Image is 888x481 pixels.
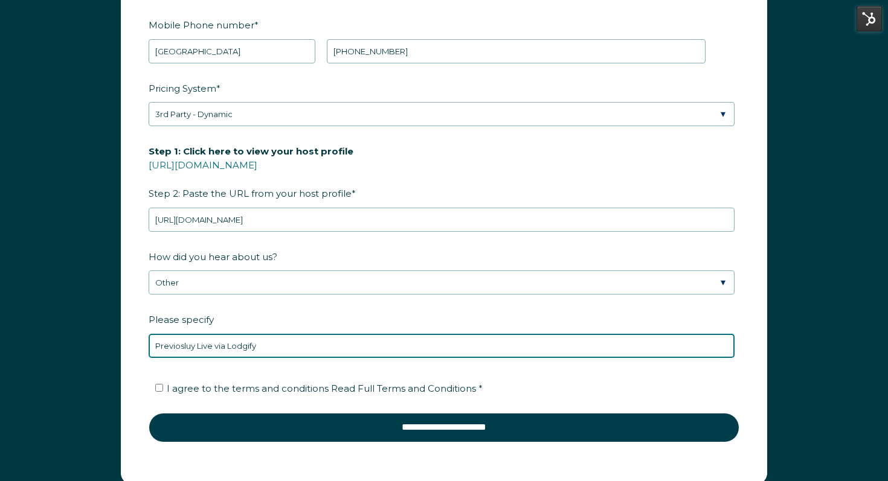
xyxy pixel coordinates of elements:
span: Read Full Terms and Conditions [331,383,476,394]
span: Mobile Phone number [149,16,254,34]
input: airbnb.com/users/show/12345 [149,208,735,232]
a: Read Full Terms and Conditions [329,383,478,394]
span: Step 2: Paste the URL from your host profile [149,142,353,203]
input: I agree to the terms and conditions Read Full Terms and Conditions * [155,384,163,392]
a: [URL][DOMAIN_NAME] [149,159,257,171]
span: Pricing System [149,79,216,98]
span: I agree to the terms and conditions [167,383,483,394]
span: Step 1: Click here to view your host profile [149,142,353,161]
span: How did you hear about us? [149,247,277,266]
span: Please specify [149,310,214,329]
img: HubSpot Tools Menu Toggle [857,6,882,31]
